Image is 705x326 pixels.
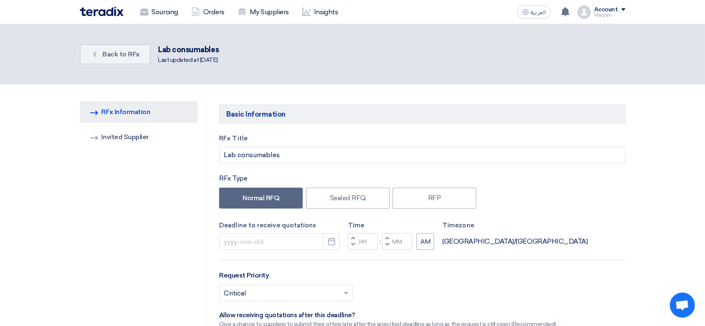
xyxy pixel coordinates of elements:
input: yyyy-mm-dd [219,233,340,250]
span: العربية [531,10,546,15]
div: : [378,237,382,247]
div: Last updated at [DATE] [158,56,219,64]
a: RFx Information [80,101,198,123]
div: Maryam [594,13,626,18]
img: profile_test.png [577,5,591,19]
span: Back to RFx [102,50,140,58]
label: RFx Title [219,134,625,143]
div: ِAllow receiving quotations after this deadline? [219,311,556,320]
label: Sealed RFQ [306,188,390,209]
a: Insights [296,3,345,21]
div: RFx Type [219,173,625,183]
a: Back to RFx [80,44,151,64]
a: My Suppliers [231,3,296,21]
label: Normal RFQ [219,188,303,209]
div: . [80,41,626,68]
div: Account [594,6,618,13]
label: RFP [393,188,476,209]
label: Request Priority [219,270,269,280]
h5: Basic Information [219,104,625,124]
a: Sourcing [133,3,185,21]
img: Teradix logo [80,7,123,16]
a: Orders [185,3,231,21]
input: e.g. New ERP System, Server Visualization Project... [219,147,625,163]
label: Timezone [442,221,587,230]
button: العربية [517,5,551,19]
div: Lab consumables [158,44,219,56]
div: Open chat [670,293,695,318]
label: Deadline to receive quotations [219,221,340,230]
input: Minutes [382,233,412,250]
a: Invited Supplier [80,126,198,148]
div: [GEOGRAPHIC_DATA]/[GEOGRAPHIC_DATA] [442,237,587,247]
label: Time [348,221,434,230]
input: Hours [348,233,378,250]
button: AM [416,233,434,250]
